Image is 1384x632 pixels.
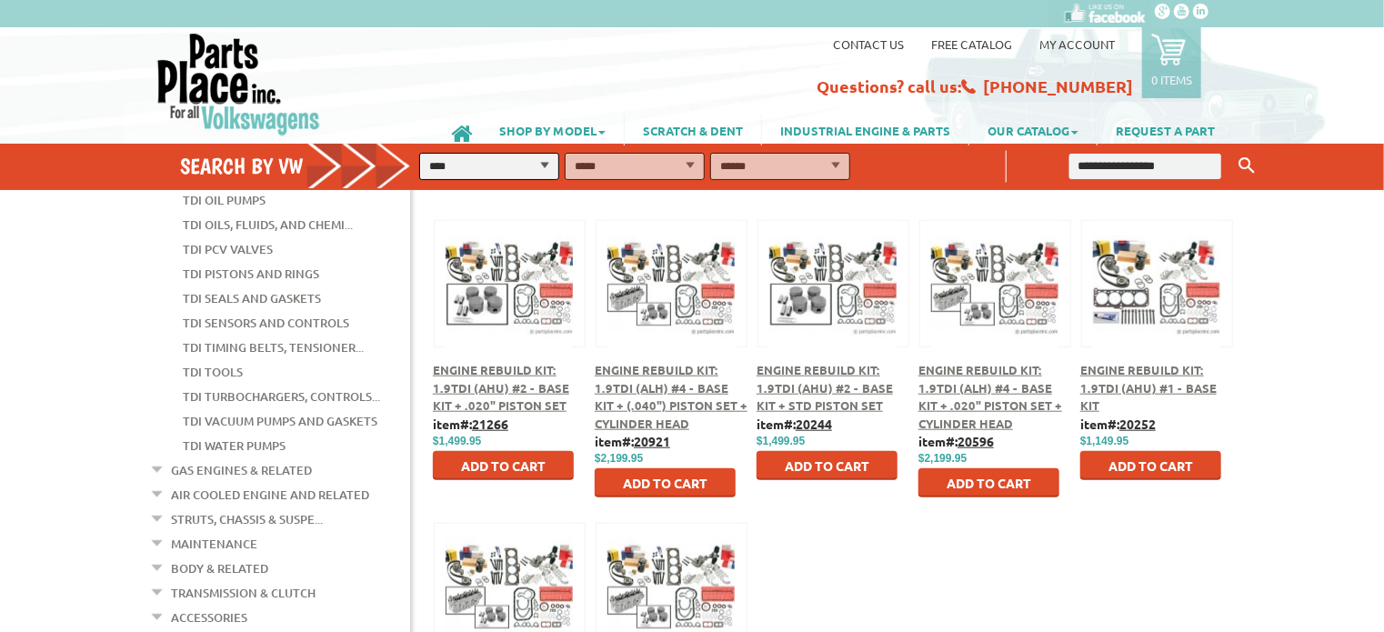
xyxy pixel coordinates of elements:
[433,362,569,413] a: Engine Rebuild Kit: 1.9TDI (AHU) #2 - Base Kit + .020" Piston Set
[433,416,508,432] b: item#:
[1233,151,1260,181] button: Keyword Search
[155,32,322,136] img: Parts Place Inc!
[433,435,481,447] span: $1,499.95
[183,237,273,261] a: TDI PCV Valves
[183,385,380,408] a: TDI Turbochargers, Controls...
[183,336,364,359] a: TDI Timing Belts, Tensioner...
[171,581,316,605] a: Transmission & Clutch
[183,409,377,433] a: TDI Vacuum Pumps and Gaskets
[796,416,832,432] u: 20244
[918,468,1059,497] button: Add to Cart
[785,457,869,474] span: Add to Cart
[183,360,243,384] a: TDI Tools
[183,213,353,236] a: TDI Oils, Fluids, and Chemi...
[1108,457,1193,474] span: Add to Cart
[1039,36,1115,52] a: My Account
[171,483,369,507] a: Air Cooled Engine and Related
[183,434,286,457] a: TDI Water Pumps
[461,457,546,474] span: Add to Cart
[481,115,624,145] a: SHOP BY MODEL
[833,36,904,52] a: Contact us
[472,416,508,432] u: 21266
[1151,72,1192,87] p: 0 items
[1098,115,1233,145] a: REQUEST A PART
[183,311,349,335] a: TDI Sensors and Controls
[595,433,670,449] b: item#:
[171,507,323,531] a: Struts, Chassis & Suspe...
[171,532,257,556] a: Maintenance
[757,435,805,447] span: $1,499.95
[958,433,994,449] u: 20596
[634,433,670,449] u: 20921
[595,452,643,465] span: $2,199.95
[183,286,321,310] a: TDI Seals and Gaskets
[183,188,266,212] a: TDI Oil Pumps
[1119,416,1156,432] u: 20252
[171,606,247,629] a: Accessories
[1080,416,1156,432] b: item#:
[918,452,967,465] span: $2,199.95
[1080,435,1128,447] span: $1,149.95
[918,433,994,449] b: item#:
[625,115,761,145] a: SCRATCH & DENT
[1142,27,1201,98] a: 0 items
[918,362,1062,431] a: Engine Rebuild Kit: 1.9TDI (ALH) #4 - Base Kit + .020" Piston Set + Cylinder Head
[171,557,268,580] a: Body & Related
[171,458,312,482] a: Gas Engines & Related
[947,475,1031,491] span: Add to Cart
[595,468,736,497] button: Add to Cart
[757,362,893,413] a: Engine Rebuild Kit: 1.9TDI (AHU) #2 - Base Kit + STD Piston Set
[969,115,1097,145] a: OUR CATALOG
[1080,451,1221,480] button: Add to Cart
[757,416,832,432] b: item#:
[595,362,747,431] a: Engine Rebuild Kit: 1.9TDI (ALH) #4 - Base Kit + (.040") Piston Set + Cylinder Head
[1080,362,1217,413] a: Engine Rebuild Kit: 1.9TDI (AHU) #1 - Base Kit
[183,262,319,286] a: TDI Pistons and Rings
[623,475,707,491] span: Add to Cart
[757,451,898,480] button: Add to Cart
[433,451,574,480] button: Add to Cart
[762,115,968,145] a: INDUSTRIAL ENGINE & PARTS
[180,153,429,179] h4: Search by VW
[931,36,1012,52] a: Free Catalog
